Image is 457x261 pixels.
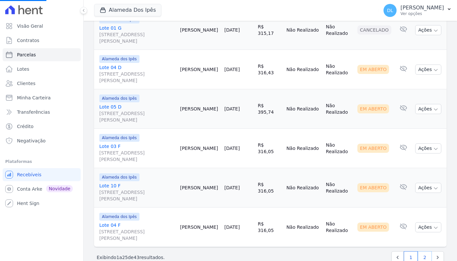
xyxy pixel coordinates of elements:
div: Plataformas [5,158,78,166]
a: Recebíveis [3,168,81,181]
span: 25 [122,255,128,260]
span: Negativação [17,138,46,144]
span: Alameda dos Ipês [99,55,139,63]
span: 1 [116,255,119,260]
td: R$ 316,43 [255,50,284,89]
button: Ações [415,222,441,232]
div: Em Aberto [357,223,389,232]
td: [PERSON_NAME] [177,89,222,129]
p: Ver opções [400,11,444,16]
a: Lote 04 D[STREET_ADDRESS][PERSON_NAME] [99,64,175,84]
a: Transferências [3,106,81,119]
span: Recebíveis [17,171,41,178]
a: Lote 10 F[STREET_ADDRESS][PERSON_NAME] [99,182,175,202]
span: [STREET_ADDRESS][PERSON_NAME] [99,71,175,84]
div: Em Aberto [357,183,389,192]
div: Em Aberto [357,65,389,74]
span: [STREET_ADDRESS][PERSON_NAME] [99,228,175,241]
td: [PERSON_NAME] [177,50,222,89]
button: DL [PERSON_NAME] Ver opções [378,1,457,20]
a: [DATE] [224,185,240,190]
td: Não Realizado [323,129,355,168]
span: Alameda dos Ipês [99,94,139,102]
a: Visão Geral [3,20,81,33]
td: Não Realizado [284,208,323,247]
td: R$ 316,05 [255,129,284,168]
a: Lote 04 F[STREET_ADDRESS][PERSON_NAME] [99,222,175,241]
span: Novidade [46,185,73,192]
span: Alameda dos Ipês [99,173,139,181]
td: Não Realizado [323,208,355,247]
span: Crédito [17,123,34,130]
a: [DATE] [224,27,240,33]
td: [PERSON_NAME] [177,168,222,208]
a: Hent Sign [3,197,81,210]
button: Ações [415,143,441,153]
span: DL [387,8,393,13]
span: Clientes [17,80,35,87]
td: [PERSON_NAME] [177,208,222,247]
td: R$ 395,74 [255,89,284,129]
button: Ações [415,104,441,114]
span: Transferências [17,109,50,115]
td: Não Realizado [284,89,323,129]
td: R$ 315,17 [255,10,284,50]
td: R$ 316,05 [255,168,284,208]
a: [DATE] [224,225,240,230]
button: Ações [415,65,441,75]
a: Lote 05 D[STREET_ADDRESS][PERSON_NAME] [99,104,175,123]
td: Não Realizado [284,10,323,50]
span: [STREET_ADDRESS][PERSON_NAME] [99,110,175,123]
button: Ações [415,183,441,193]
p: [PERSON_NAME] [400,5,444,11]
td: [PERSON_NAME] [177,129,222,168]
span: Visão Geral [17,23,43,29]
td: Não Realizado [323,89,355,129]
span: Lotes [17,66,29,72]
td: Não Realizado [323,10,355,50]
a: Lote 03 F[STREET_ADDRESS][PERSON_NAME] [99,143,175,163]
span: Hent Sign [17,200,40,207]
td: [PERSON_NAME] [177,10,222,50]
span: Alameda dos Ipês [99,134,139,142]
p: Exibindo a de resultados. [97,254,165,261]
span: [STREET_ADDRESS][PERSON_NAME] [99,150,175,163]
a: Parcelas [3,48,81,61]
div: Cancelado [357,25,391,35]
span: Parcelas [17,51,36,58]
a: Clientes [3,77,81,90]
td: Não Realizado [284,129,323,168]
span: 43 [134,255,139,260]
span: [STREET_ADDRESS][PERSON_NAME] [99,189,175,202]
a: Minha Carteira [3,91,81,104]
span: [STREET_ADDRESS][PERSON_NAME] [99,31,175,44]
a: Lote 01 G[STREET_ADDRESS][PERSON_NAME] [99,25,175,44]
a: Conta Arke Novidade [3,182,81,196]
a: [DATE] [224,67,240,72]
a: Contratos [3,34,81,47]
a: [DATE] [224,106,240,111]
td: Não Realizado [284,50,323,89]
button: Ações [415,25,441,35]
a: Crédito [3,120,81,133]
span: Alameda dos Ipês [99,213,139,221]
span: Conta Arke [17,186,42,192]
div: Em Aberto [357,104,389,113]
td: Não Realizado [284,168,323,208]
td: Não Realizado [323,50,355,89]
td: R$ 316,05 [255,208,284,247]
a: Negativação [3,134,81,147]
span: Minha Carteira [17,94,51,101]
a: Lotes [3,63,81,76]
button: Alameda Dos Ipês [94,4,161,16]
span: Contratos [17,37,39,44]
div: Em Aberto [357,144,389,153]
a: [DATE] [224,146,240,151]
td: Não Realizado [323,168,355,208]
